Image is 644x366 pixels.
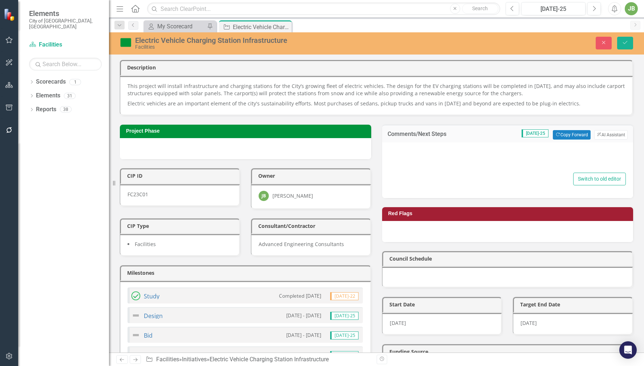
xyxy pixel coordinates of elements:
[594,130,628,140] button: AI Assistant
[286,351,321,358] small: [DATE] - [DATE]
[286,331,321,338] small: [DATE] - [DATE]
[258,223,366,229] h3: Consultant/Contractor
[144,292,159,300] a: Study
[619,341,637,359] div: Open Intercom Messenger
[388,131,473,137] h3: Comments/Next Steps
[29,18,102,30] small: City of [GEOGRAPHIC_DATA], [GEOGRAPHIC_DATA]
[330,331,359,339] span: [DATE]-25
[388,211,630,216] h3: Red Flags
[131,331,140,339] img: Not Defined
[127,223,235,229] h3: CIP Type
[258,173,366,178] h3: Owner
[573,173,626,185] button: Switch to old editor
[135,241,156,248] span: Facilities
[127,173,235,178] h3: CIP ID
[145,22,205,31] a: My Scorecard
[127,83,625,98] p: This project will install infrastructure and charging stations for the City’s growing fleet of el...
[120,37,131,48] img: On Target
[472,5,488,11] span: Search
[520,302,628,307] h3: Target End Date
[135,44,406,50] div: Facilities
[210,356,329,363] div: Electric Vehicle Charging Station Infrastructure
[521,319,537,326] span: [DATE]
[126,128,368,134] h3: Project Phase
[286,312,321,319] small: [DATE] - [DATE]
[127,270,366,275] h3: Milestones
[127,191,148,198] span: FC23C01
[625,2,638,15] button: JB
[521,2,586,15] button: [DATE]-25
[389,256,629,261] h3: Council Schedule
[64,93,76,99] div: 31
[147,3,500,15] input: Search ClearPoint...
[135,36,406,44] div: Electric Vehicle Charging Station Infrastructure
[522,129,548,137] span: [DATE]-25
[36,105,56,114] a: Reports
[127,65,628,70] h3: Description
[146,355,371,364] div: » »
[36,92,60,100] a: Elements
[259,191,269,201] div: JB
[389,302,498,307] h3: Start Date
[69,79,81,85] div: 1
[29,9,102,18] span: Elements
[389,349,629,354] h3: Funding Source
[233,23,290,32] div: Electric Vehicle Charging Station Infrastructure
[29,41,102,49] a: Facilities
[259,241,344,248] span: Advanced Engineering Consultants
[131,350,140,359] img: Not Defined
[553,130,590,140] button: Copy Forward
[36,78,66,86] a: Scorecards
[330,351,359,359] span: [DATE]-25
[29,58,102,71] input: Search Below...
[144,331,153,339] a: Bid
[524,5,583,13] div: [DATE]-25
[156,356,179,363] a: Facilities
[330,312,359,320] span: [DATE]-25
[4,8,16,21] img: ClearPoint Strategy
[462,4,498,14] button: Search
[330,292,359,300] span: [DATE]-22
[272,192,313,200] div: [PERSON_NAME]
[157,22,205,31] div: My Scorecard
[390,319,406,326] span: [DATE]
[131,291,140,300] img: Completed
[144,312,163,320] a: Design
[60,106,72,113] div: 38
[127,98,625,107] p: Electric vehicles are an important element of the city's sustainability efforts. Most purchases o...
[131,311,140,320] img: Not Defined
[182,356,207,363] a: Initiatives
[279,292,321,299] small: Completed [DATE]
